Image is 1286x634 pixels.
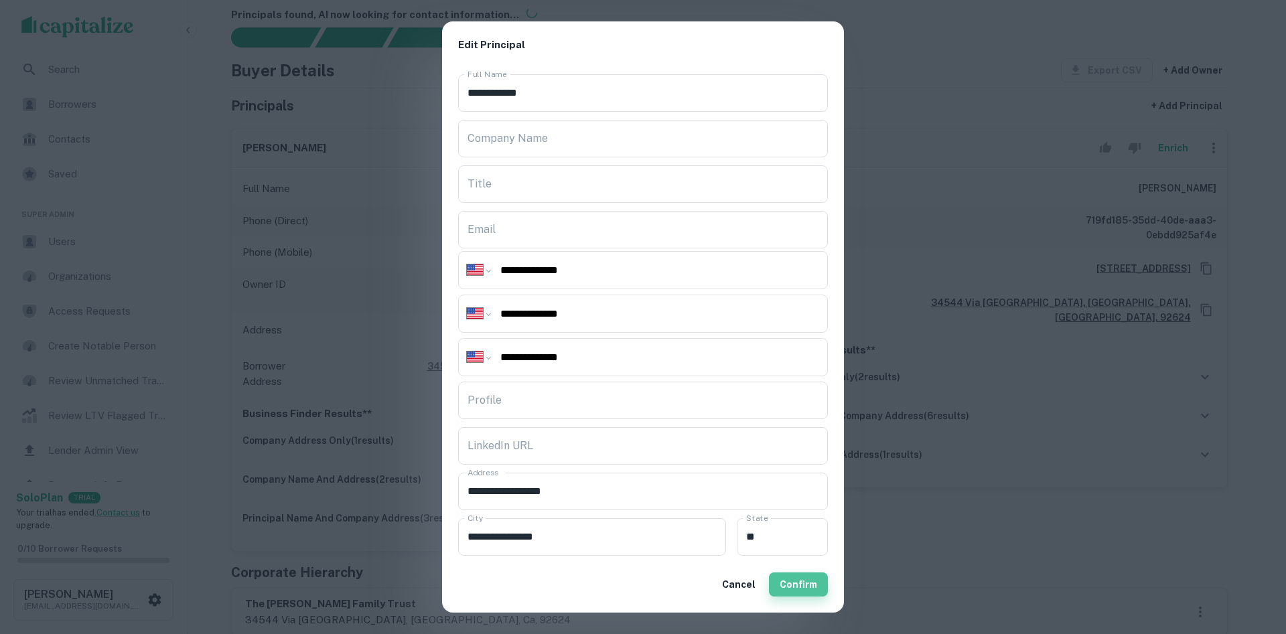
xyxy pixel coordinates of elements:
button: Cancel [717,572,761,597]
button: Confirm [769,572,828,597]
label: Full Name [468,68,507,80]
label: State [746,512,768,524]
label: City [468,512,483,524]
label: Address [468,467,498,478]
iframe: Chat Widget [1219,527,1286,591]
h2: Edit Principal [442,21,844,69]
